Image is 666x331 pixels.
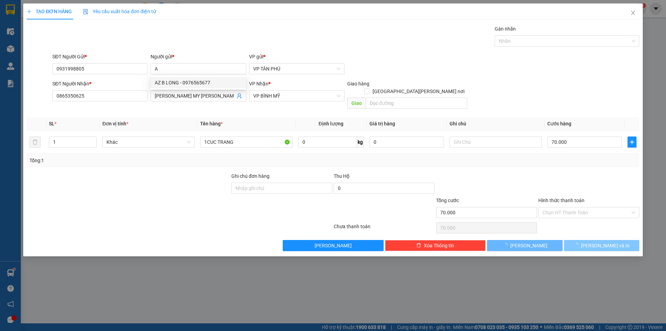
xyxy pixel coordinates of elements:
input: VD: Bàn, Ghế [200,136,292,148]
div: Người nhận [151,80,246,88]
li: VP Gửi: [2,46,50,59]
span: [PERSON_NAME] và In [581,242,630,249]
span: Xóa Thông tin [424,242,454,249]
div: Chưa thanh toán [333,223,435,235]
div: Tổng: 1 [29,157,257,164]
span: Tổng cước [436,198,459,203]
span: plus [628,139,636,145]
span: Giá trị hàng [369,121,395,126]
span: VP BÌNH MỸ [253,91,340,101]
span: [PERSON_NAME] [510,242,547,249]
b: VP [PERSON_NAME] [92,3,170,13]
span: : [88,45,117,52]
span: VP Nhận [249,81,268,86]
span: loading [573,243,581,248]
span: TẠO ĐƠN HÀNG [27,9,72,14]
input: Ghi chú đơn hàng [231,183,332,194]
span: kg [357,136,364,148]
button: delete [29,136,41,148]
span: Yêu cầu xuất hóa đơn điện tử [83,9,156,14]
button: [PERSON_NAME] [487,240,562,251]
input: 0 [369,136,444,148]
span: plus [27,9,32,14]
li: CC [69,41,117,55]
img: icon [83,9,88,15]
b: 70.000 [90,43,117,52]
th: Ghi chú [447,117,545,131]
span: [PERSON_NAME] [315,242,352,249]
li: SL: [69,28,117,41]
span: user-add [237,93,242,99]
label: Gán nhãn [495,26,516,32]
button: plus [627,136,637,148]
b: 1 CUC DEN [93,17,135,26]
b: VP TÂN PHÚ [20,47,68,57]
button: deleteXóa Thông tin [385,240,486,251]
label: Hình thức thanh toán [538,198,584,203]
label: Ghi chú đơn hàng [231,173,270,179]
input: Ghi Chú [450,136,542,148]
span: Tên hàng [200,121,223,126]
span: [GEOGRAPHIC_DATA][PERSON_NAME] nơi [370,88,467,95]
span: SL [49,121,54,126]
span: Khác [106,137,190,147]
div: SĐT Người Gửi [52,53,148,60]
div: VP gửi [249,53,344,60]
button: [PERSON_NAME] [283,240,384,251]
span: Cước hàng [547,121,571,126]
input: Dọc đường [366,98,467,109]
div: SĐT Người Nhận [52,80,148,88]
span: close [630,10,636,16]
span: loading [503,243,510,248]
div: Người gửi [151,53,246,60]
span: Đơn vị tính [102,121,128,126]
span: Giao hàng [347,81,369,86]
li: Tên hàng: [69,15,117,28]
b: Công ty TNHH MTV DV-VT [PERSON_NAME] [2,3,54,44]
button: Close [623,3,643,23]
span: Giao [347,98,366,109]
li: VP Nhận: [69,2,117,15]
span: VP TÂN PHÚ [253,64,340,74]
span: Thu Hộ [334,173,350,179]
span: Định lượng [319,121,343,126]
span: delete [416,243,421,248]
button: [PERSON_NAME] và In [564,240,639,251]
